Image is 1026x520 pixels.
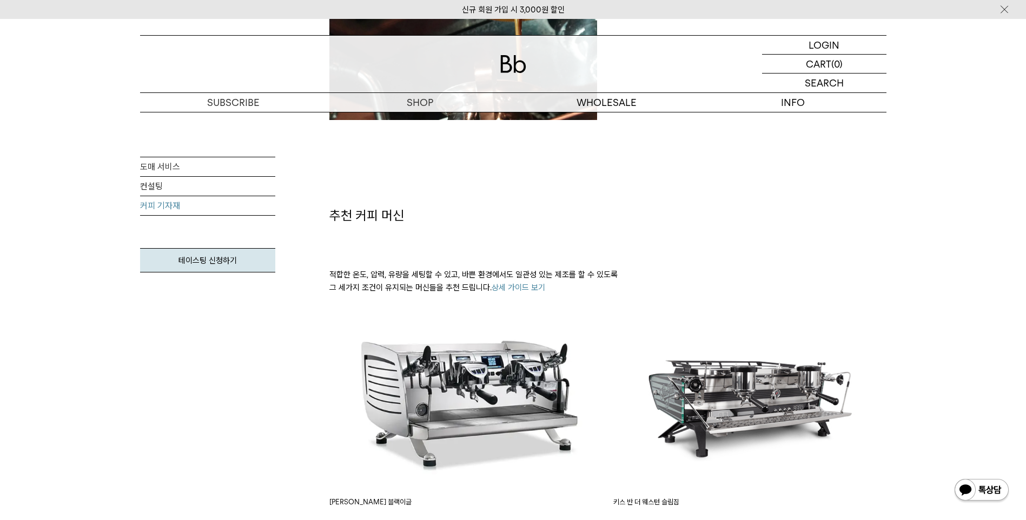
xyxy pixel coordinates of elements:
[954,478,1010,504] img: 카카오톡 채널 1:1 채팅 버튼
[140,177,275,196] a: 컨설팅
[329,206,886,225] p: 추천 커피 머신
[329,268,886,294] p: 적합한 온도, 압력, 유량을 세팅할 수 있고, 바쁜 환경에서도 일관성 있는 제조를 할 수 있도록 그 세가지 조건이 유지되는 머신들을 추천 드립니다.
[831,55,843,73] p: (0)
[809,36,839,54] p: LOGIN
[140,196,275,216] a: 커피 기자재
[762,36,886,55] a: LOGIN
[140,248,275,272] a: 테이스팅 신청하기
[500,55,526,73] img: 로고
[329,497,603,508] p: [PERSON_NAME] 블랙이글
[462,5,565,15] a: 신규 회원 가입 시 3,000원 할인
[700,93,886,112] p: INFO
[805,74,844,92] p: SEARCH
[327,93,513,112] a: SHOP
[513,93,700,112] p: WHOLESALE
[762,55,886,74] a: CART (0)
[140,93,327,112] a: SUBSCRIBE
[613,497,886,508] p: 키스 반 더 웨스턴 슬림짐
[140,157,275,177] a: 도매 서비스
[492,283,545,292] a: 상세 가이드 보기
[806,55,831,73] p: CART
